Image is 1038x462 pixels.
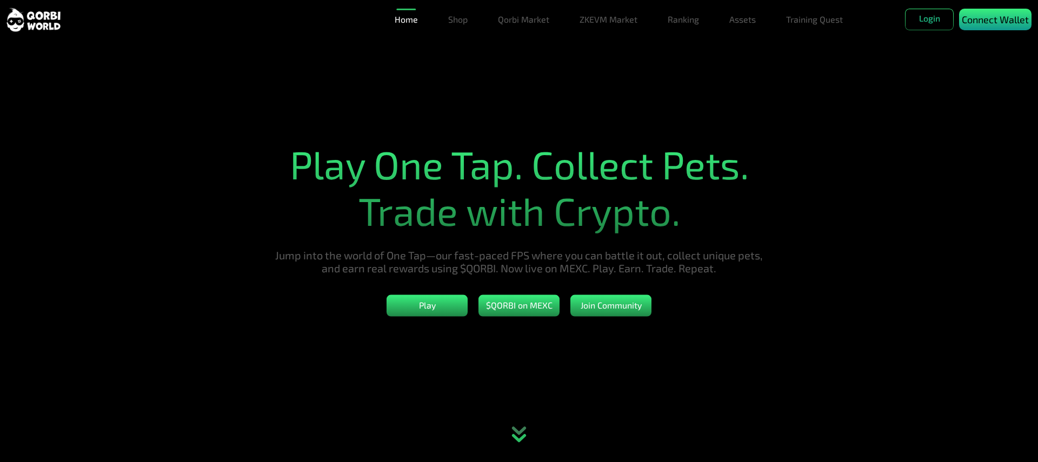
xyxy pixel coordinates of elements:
div: animation [495,413,543,462]
a: Home [390,9,422,30]
h1: Play One Tap. Collect Pets. Trade with Crypto. [266,140,772,233]
a: Shop [444,9,472,30]
a: Assets [725,9,760,30]
a: ZKEVM Market [575,9,642,30]
button: Login [905,9,954,30]
button: $QORBI on MEXC [478,295,560,317]
button: Join Community [570,295,651,317]
a: Training Quest [782,9,847,30]
button: Play [387,295,468,317]
a: Ranking [663,9,703,30]
img: sticky brand-logo [6,7,61,32]
p: Connect Wallet [962,12,1029,27]
h5: Jump into the world of One Tap—our fast-paced FPS where you can battle it out, collect unique pet... [266,249,772,274]
a: Qorbi Market [494,9,554,30]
